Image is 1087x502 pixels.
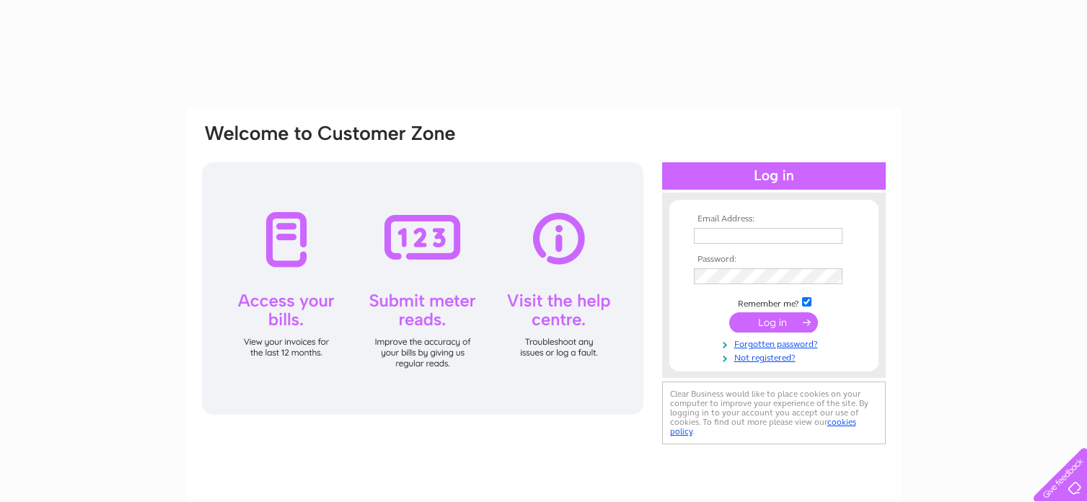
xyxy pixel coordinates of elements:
th: Password: [690,255,858,265]
th: Email Address: [690,214,858,224]
a: Not registered? [694,350,858,364]
input: Submit [729,312,818,333]
div: Clear Business would like to place cookies on your computer to improve your experience of the sit... [662,382,886,444]
a: Forgotten password? [694,336,858,350]
a: cookies policy [670,417,856,436]
td: Remember me? [690,295,858,309]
